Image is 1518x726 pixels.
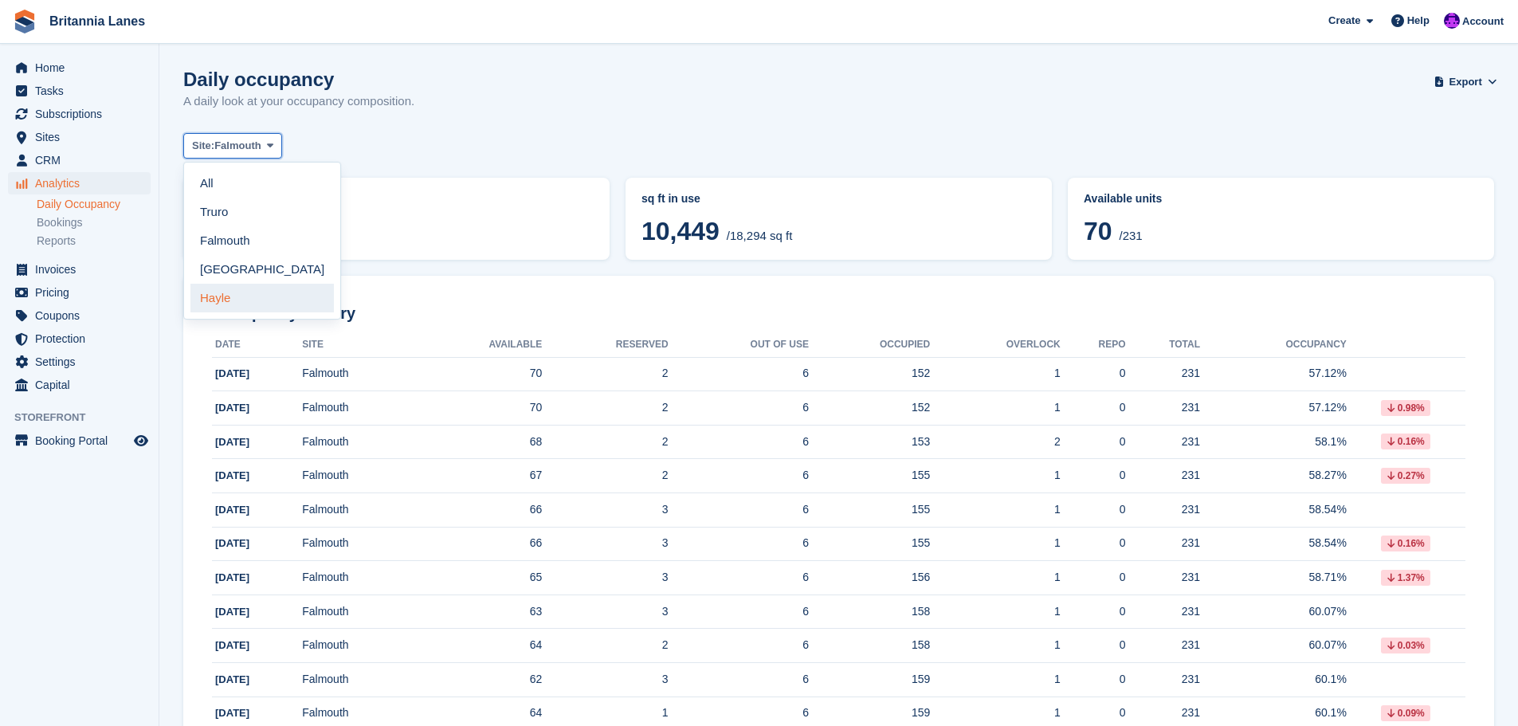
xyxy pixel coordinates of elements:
[215,537,249,549] span: [DATE]
[1084,217,1112,245] span: 70
[542,663,668,697] td: 3
[809,535,930,551] div: 155
[37,197,151,212] a: Daily Occupancy
[35,80,131,102] span: Tasks
[930,704,1061,721] div: 1
[809,399,930,416] div: 152
[8,258,151,281] a: menu
[542,391,668,426] td: 2
[183,133,282,159] button: Site: Falmouth
[542,425,668,459] td: 2
[212,332,302,358] th: Date
[414,425,543,459] td: 68
[190,255,334,284] a: [GEOGRAPHIC_DATA]
[8,80,151,102] a: menu
[1126,357,1201,391] td: 231
[1381,434,1430,449] div: 0.16%
[669,527,809,561] td: 6
[1381,400,1430,416] div: 0.98%
[183,69,414,90] h1: Daily occupancy
[1126,595,1201,629] td: 231
[542,629,668,663] td: 2
[669,629,809,663] td: 6
[930,569,1061,586] div: 1
[215,402,249,414] span: [DATE]
[930,637,1061,653] div: 1
[641,190,1036,207] abbr: Current breakdown of %{unit} occupied
[414,459,543,493] td: 67
[1061,569,1126,586] div: 0
[1061,637,1126,653] div: 0
[414,493,543,528] td: 66
[809,501,930,518] div: 155
[542,527,668,561] td: 3
[1126,425,1201,459] td: 231
[1381,536,1430,551] div: 0.16%
[1061,704,1126,721] div: 0
[414,663,543,697] td: 62
[1061,501,1126,518] div: 0
[215,469,249,481] span: [DATE]
[542,357,668,391] td: 2
[809,434,930,450] div: 153
[302,595,414,629] td: Falmouth
[1126,629,1201,663] td: 231
[1200,332,1347,358] th: Occupancy
[1126,459,1201,493] td: 231
[930,603,1061,620] div: 1
[1061,603,1126,620] div: 0
[542,459,668,493] td: 2
[727,229,793,242] span: /18,294 sq ft
[215,606,249,618] span: [DATE]
[35,103,131,125] span: Subscriptions
[1407,13,1430,29] span: Help
[8,374,151,396] a: menu
[214,138,261,154] span: Falmouth
[930,501,1061,518] div: 1
[641,192,700,205] span: sq ft in use
[641,217,720,245] span: 10,449
[215,673,249,685] span: [DATE]
[669,391,809,426] td: 6
[35,149,131,171] span: CRM
[669,425,809,459] td: 6
[302,391,414,426] td: Falmouth
[1200,493,1347,528] td: 58.54%
[302,493,414,528] td: Falmouth
[1061,467,1126,484] div: 0
[215,707,249,719] span: [DATE]
[302,629,414,663] td: Falmouth
[542,332,668,358] th: Reserved
[809,332,930,358] th: Occupied
[669,595,809,629] td: 6
[190,169,334,198] a: All
[8,351,151,373] a: menu
[131,431,151,450] a: Preview store
[215,367,249,379] span: [DATE]
[1381,705,1430,721] div: 0.09%
[414,595,543,629] td: 63
[1444,13,1460,29] img: Mark Lane
[809,603,930,620] div: 158
[1126,527,1201,561] td: 231
[302,332,414,358] th: Site
[1061,399,1126,416] div: 0
[8,126,151,148] a: menu
[35,172,131,194] span: Analytics
[669,561,809,595] td: 6
[809,637,930,653] div: 158
[14,410,159,426] span: Storefront
[35,374,131,396] span: Capital
[1061,535,1126,551] div: 0
[8,172,151,194] a: menu
[13,10,37,33] img: stora-icon-8386f47178a22dfd0bd8f6a31ec36ba5ce8667c1dd55bd0f319d3a0aa187defe.svg
[8,57,151,79] a: menu
[1126,332,1201,358] th: Total
[930,399,1061,416] div: 1
[669,332,809,358] th: Out of Use
[302,561,414,595] td: Falmouth
[414,527,543,561] td: 66
[1200,527,1347,561] td: 58.54%
[930,365,1061,382] div: 1
[809,467,930,484] div: 155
